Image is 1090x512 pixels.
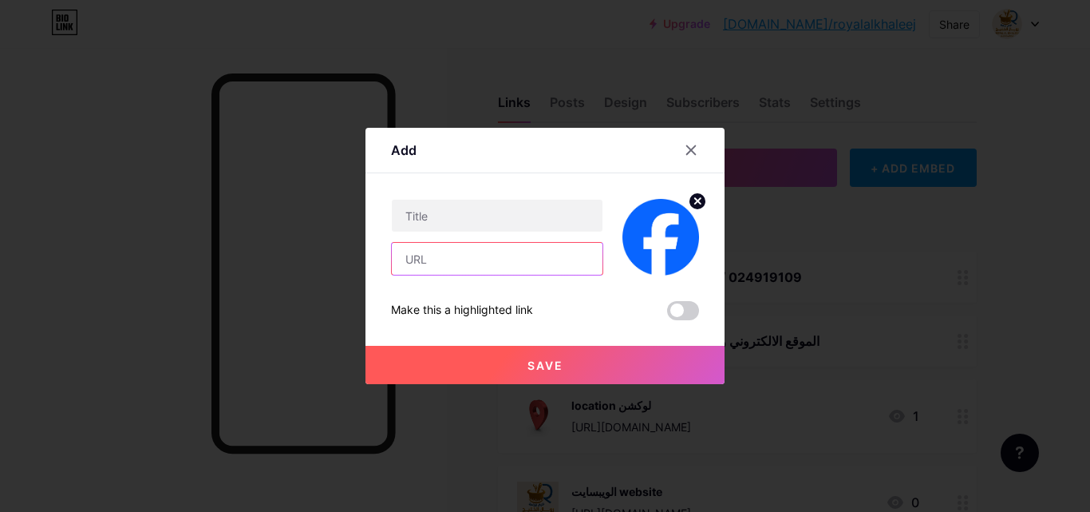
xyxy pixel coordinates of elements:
[391,301,533,320] div: Make this a highlighted link
[391,141,417,160] div: Add
[392,200,602,232] input: Title
[622,199,699,276] img: link_thumbnail
[392,243,602,275] input: URL
[527,359,563,372] span: Save
[365,346,725,384] button: Save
